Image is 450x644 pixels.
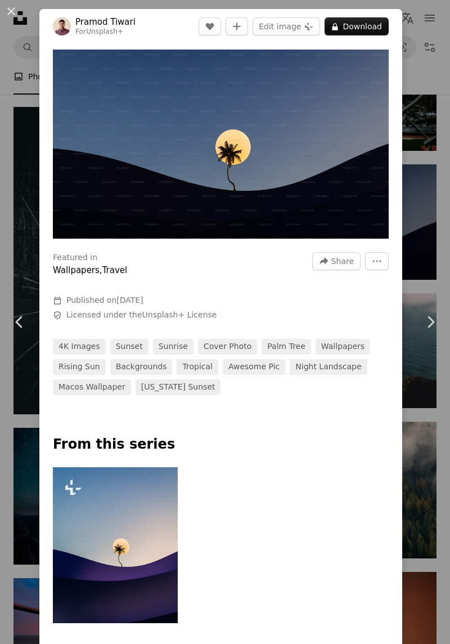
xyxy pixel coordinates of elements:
a: Next [411,268,450,376]
a: wallpapers [316,339,370,355]
a: awesome pic [223,359,285,375]
button: Add to Collection [226,17,248,35]
a: backgrounds [110,359,173,375]
span: Published on [66,296,143,305]
p: From this series [53,436,389,454]
a: palm tree [262,339,311,355]
img: a palm tree in the middle of a desert [53,467,178,623]
a: rising sun [53,359,106,375]
a: cover photo [198,339,257,355]
img: Go to Pramod Tiwari's profile [53,17,71,35]
img: a palm tree in the middle of a desert [53,50,389,239]
a: sunrise [153,339,193,355]
a: sunset [110,339,148,355]
a: macos wallpaper [53,379,131,395]
button: Download [325,17,389,35]
a: a palm tree in the middle of a desert [53,540,178,550]
button: Share this image [312,252,361,270]
a: Unsplash+ License [142,310,217,319]
a: Travel [102,265,128,275]
button: Edit image [253,17,320,35]
h3: Featured in [53,252,97,263]
span: Licensed under the [66,310,217,321]
a: Wallpapers [53,265,100,275]
a: Unsplash+ [86,28,123,35]
a: 4K Images [53,339,106,355]
span: , [100,265,102,275]
button: Zoom in on this image [53,50,389,239]
span: Share [331,253,354,270]
a: [US_STATE] sunset [136,379,221,395]
time: January 9, 2023 at 5:21:24 PM GMT+5:30 [116,296,143,305]
a: night landscape [290,359,367,375]
div: For [75,28,136,37]
button: More Actions [365,252,389,270]
button: Like [199,17,221,35]
a: Pramod Tiwari [75,16,136,28]
a: tropical [177,359,218,375]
